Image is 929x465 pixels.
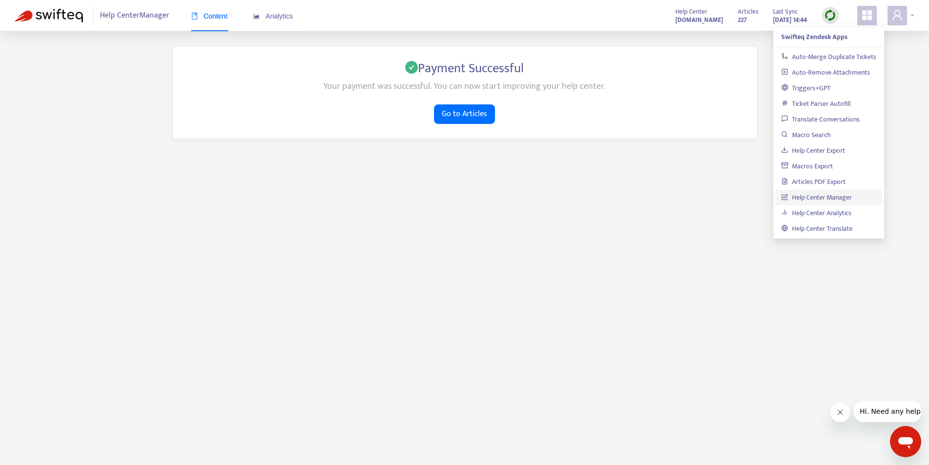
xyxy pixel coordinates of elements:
[781,114,860,125] a: Translate Conversations
[781,145,845,156] a: Help Center Export
[854,401,921,422] iframe: Message from company
[15,9,83,22] img: Swifteq
[675,15,723,25] strong: [DOMAIN_NAME]
[781,31,848,42] strong: Swifteq Zendesk Apps
[781,82,830,94] a: Triggers+GPT
[781,161,833,172] a: Macros Export
[405,61,418,74] span: check-circle
[830,403,850,422] iframe: Close message
[781,176,846,187] a: Articles PDF Export
[442,108,487,120] span: Go to Articles
[891,9,903,21] span: user
[781,223,852,234] a: Help Center Translate
[781,67,870,78] a: Auto-Remove Attachments
[781,129,831,141] a: Macro Search
[781,192,852,203] a: Help Center Manager
[861,9,873,21] span: appstore
[738,15,747,25] strong: 227
[781,51,876,62] a: Auto-Merge Duplicate Tickets
[675,6,708,17] span: Help Center
[773,6,798,17] span: Last Sync
[890,426,921,457] iframe: Button to launch messaging window
[191,12,228,20] span: Content
[738,6,758,17] span: Articles
[824,9,836,21] img: sync.dc5367851b00ba804db3.png
[675,14,723,25] a: [DOMAIN_NAME]
[773,15,807,25] strong: [DATE] 14:44
[253,12,293,20] span: Analytics
[100,6,169,25] span: Help Center Manager
[187,80,742,93] div: Your payment was successful. You can now start improving your help center.
[781,98,850,109] a: Ticket Parser Autofill
[781,207,851,219] a: Help Center Analytics
[187,61,742,77] h3: Payment Successful
[253,13,260,20] span: area-chart
[6,7,70,15] span: Hi. Need any help?
[191,13,198,20] span: book
[434,104,495,124] button: Go to Articles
